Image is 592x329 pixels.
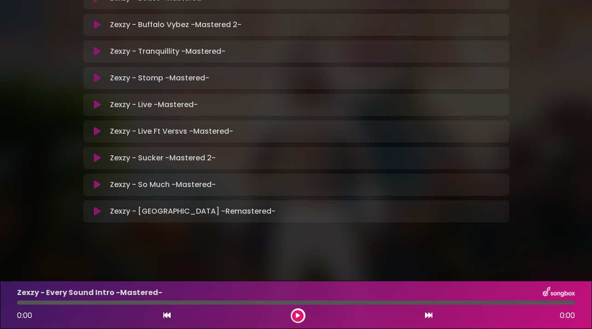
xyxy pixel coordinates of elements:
p: Zexzy - Sucker -Mastered 2- [110,153,216,164]
p: Zexzy - Stomp -Mastered- [110,73,209,84]
p: Zexzy - [GEOGRAPHIC_DATA] -Remastered- [110,206,276,217]
p: Zexzy - So Much -Mastered- [110,179,216,190]
p: Zexzy - Live Ft Versvs -Mastered- [110,126,233,137]
p: Zexzy - Live -Mastered- [110,99,198,110]
p: Zexzy - Buffalo Vybez -Mastered 2- [110,19,241,30]
p: Zexzy - Tranquillity -Mastered- [110,46,225,57]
